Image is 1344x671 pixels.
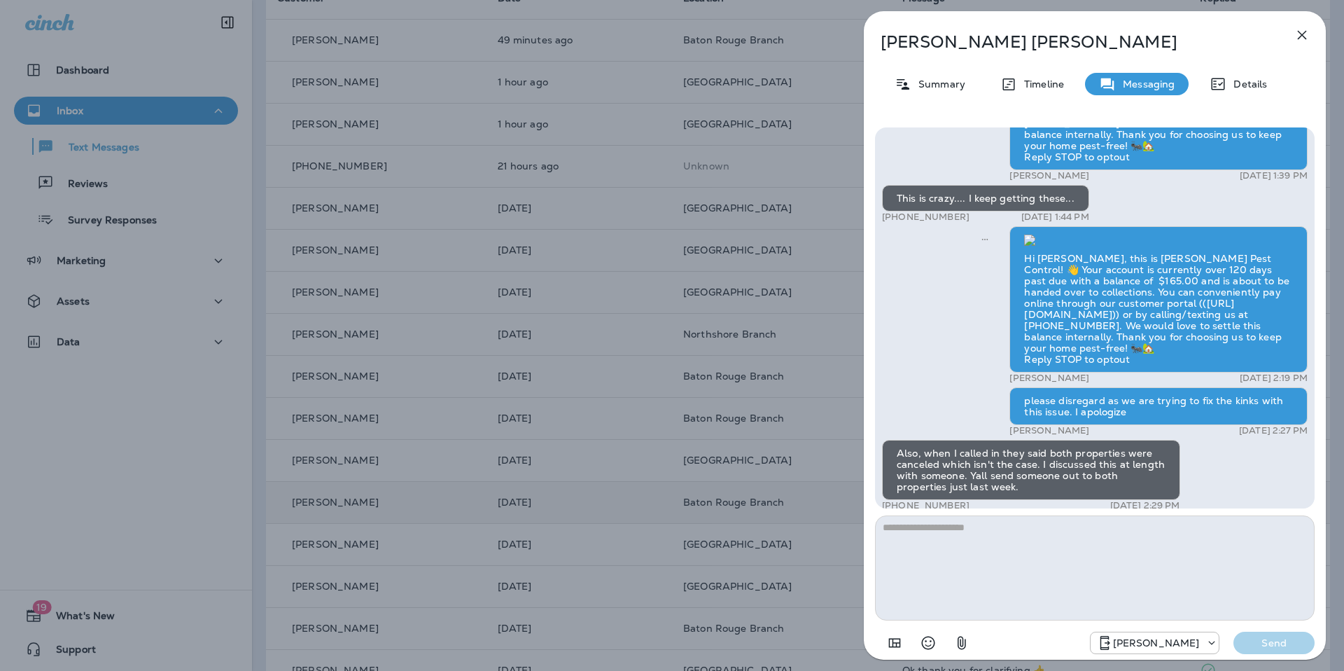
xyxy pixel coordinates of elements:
[1240,373,1308,384] p: [DATE] 2:19 PM
[1091,635,1219,651] div: +1 (504) 576-9603
[1009,170,1089,181] p: [PERSON_NAME]
[914,629,942,657] button: Select an emoji
[881,629,909,657] button: Add in a premade template
[1240,170,1308,181] p: [DATE] 1:39 PM
[1017,78,1064,90] p: Timeline
[1226,78,1267,90] p: Details
[882,440,1180,500] div: Also, when I called in they said both properties were canceled which isn't the case. I discussed ...
[1009,373,1089,384] p: [PERSON_NAME]
[1110,500,1180,511] p: [DATE] 2:29 PM
[1021,212,1089,223] p: [DATE] 1:44 PM
[882,500,969,511] p: [PHONE_NUMBER]
[1116,78,1175,90] p: Messaging
[882,212,969,223] p: [PHONE_NUMBER]
[1113,637,1200,649] p: [PERSON_NAME]
[911,78,965,90] p: Summary
[882,185,1089,212] div: This is crazy.... I keep getting these...
[1239,425,1308,436] p: [DATE] 2:27 PM
[981,233,988,245] span: Sent
[1009,387,1308,425] div: please disregard as we are trying to fix the kinks with this issue. I apologize
[1009,425,1089,436] p: [PERSON_NAME]
[1009,226,1308,373] div: Hi [PERSON_NAME], this is [PERSON_NAME] Pest Control! 👋 Your account is currently over 120 days p...
[1024,235,1035,246] img: twilio-download
[881,32,1263,52] p: [PERSON_NAME] [PERSON_NAME]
